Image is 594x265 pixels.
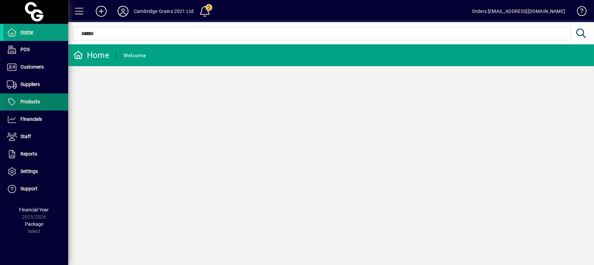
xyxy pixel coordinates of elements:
span: Financials [20,116,42,122]
button: Add [90,5,112,17]
div: Orders [EMAIL_ADDRESS][DOMAIN_NAME] [472,6,565,17]
span: Products [20,99,40,104]
span: Home [20,29,33,35]
a: POS [3,41,68,58]
span: Settings [20,168,38,174]
a: Knowledge Base [572,1,585,24]
div: Cambridge Grains 2021 Ltd [134,6,194,17]
span: POS [20,47,30,52]
a: Suppliers [3,76,68,93]
a: Customers [3,59,68,76]
a: Reports [3,146,68,163]
a: Staff [3,128,68,145]
a: Products [3,93,68,111]
span: Package [25,221,43,227]
span: Support [20,186,37,191]
span: Financial Year [19,207,49,212]
span: Staff [20,134,31,139]
a: Financials [3,111,68,128]
div: Welcome [123,50,146,61]
span: Reports [20,151,37,157]
button: Profile [112,5,134,17]
span: Customers [20,64,44,70]
span: Suppliers [20,82,40,87]
a: Support [3,180,68,197]
div: Home [73,50,109,61]
a: Settings [3,163,68,180]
